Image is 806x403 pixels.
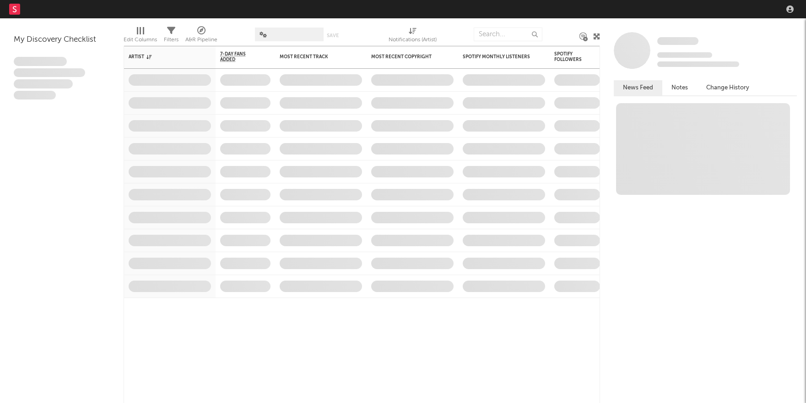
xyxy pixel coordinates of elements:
[164,34,179,45] div: Filters
[220,51,257,62] span: 7-Day Fans Added
[185,23,217,50] div: A&R Pipeline
[14,79,73,88] span: Praesent ac interdum
[662,80,697,95] button: Notes
[327,33,339,38] button: Save
[14,91,56,100] span: Aliquam viverra
[371,54,440,60] div: Most Recent Copyright
[185,34,217,45] div: A&R Pipeline
[554,51,586,62] div: Spotify Followers
[129,54,197,60] div: Artist
[614,80,662,95] button: News Feed
[463,54,531,60] div: Spotify Monthly Listeners
[14,34,110,45] div: My Discovery Checklist
[657,37,698,45] span: Some Artist
[657,37,698,46] a: Some Artist
[14,68,85,77] span: Integer aliquet in purus et
[124,34,157,45] div: Edit Columns
[657,52,712,58] span: Tracking Since: [DATE]
[389,34,437,45] div: Notifications (Artist)
[124,23,157,50] div: Edit Columns
[474,28,542,41] input: Search...
[164,23,179,50] div: Filters
[14,57,67,66] span: Lorem ipsum dolor
[389,23,437,50] div: Notifications (Artist)
[657,61,739,67] span: 0 fans last week
[280,54,348,60] div: Most Recent Track
[697,80,758,95] button: Change History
